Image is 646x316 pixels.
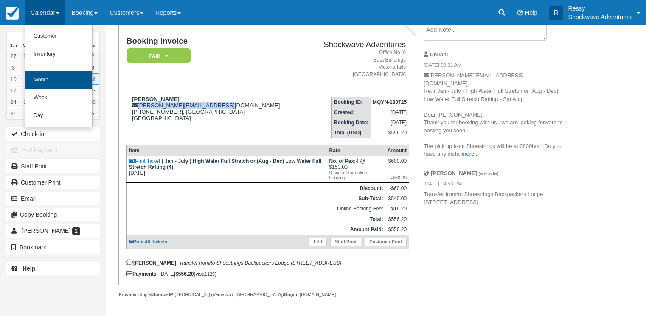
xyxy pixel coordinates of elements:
button: Copy Booking [6,208,100,221]
i: Help [517,10,523,16]
strong: Origin [284,292,297,297]
a: 24 [7,96,20,108]
a: Week [25,89,92,107]
strong: MQYN-180725 [373,99,407,105]
button: Email [6,192,100,205]
strong: Source IP: [152,292,175,297]
a: Customer Print [365,238,407,246]
a: Staff Print [330,238,361,246]
a: 18 [20,85,33,96]
th: Amount [385,145,409,156]
a: 3 [7,62,20,73]
p: Ressy [568,4,632,13]
a: Print Ticket [129,158,160,164]
a: 6 [86,108,99,119]
button: Bookmark [6,240,100,254]
div: droplet [TECHNICAL_ID] (Vernaison, [GEOGRAPHIC_DATA]) : [DOMAIN_NAME] [118,291,417,298]
th: Sun [7,41,20,50]
strong: No. of Pax [329,158,356,164]
td: -$60.00 [385,183,409,194]
th: Discount: [327,183,385,194]
a: Help [6,262,100,275]
th: Sub-Total: [327,193,385,204]
a: Inventory [25,45,92,63]
em: Paid [127,48,191,63]
td: Online Booking Fee: [327,204,385,214]
div: $600.00 [388,158,407,171]
a: 9 [86,62,99,73]
th: Item [126,145,327,156]
address: Office No. 6 Bata Buildings Victoria falls [GEOGRAPHIC_DATA] [309,49,406,78]
a: 30 [86,96,99,108]
em: [DATE] 09:31 AM [424,62,567,71]
td: $556.20 [385,224,409,235]
td: $556.20 [371,128,409,138]
span: Help [525,9,538,16]
small: (website) [478,171,498,176]
a: 31 [7,108,20,119]
strong: Philani [430,51,448,58]
h2: Shockwave Adventures [309,40,406,49]
a: 17 [7,85,20,96]
th: Amount Paid: [327,224,385,235]
strong: [PERSON_NAME]: [126,260,178,266]
th: Total (USD): [331,128,371,138]
td: $556.20 [385,214,409,225]
td: [DATE] [371,117,409,128]
span: 1 [72,227,80,235]
p: [PERSON_NAME][EMAIL_ADDRESS][DOMAIN_NAME], Re: ( Jan - July ) High Water Full Stretch or (Aug - D... [424,72,567,158]
a: 23 [86,85,99,96]
a: 25 [20,96,33,108]
th: Rate [327,145,385,156]
th: Booking ID: [331,97,371,108]
div: R [549,6,563,20]
p: Shockwave Adventures [568,13,632,21]
a: [PERSON_NAME] 1 [6,224,100,238]
a: 2 [86,50,99,62]
a: 16 [86,73,99,85]
td: $16.20 [385,204,409,214]
a: 4 [20,62,33,73]
div: : [DATE] (visa ) [126,271,409,277]
em: Discount for online booking [329,170,383,180]
div: [PERSON_NAME][EMAIL_ADDRESS][DOMAIN_NAME] [PHONE_NUMBER], [GEOGRAPHIC_DATA] [GEOGRAPHIC_DATA] [126,96,305,132]
a: Edit [309,238,327,246]
a: Day [25,107,92,125]
b: Help [22,265,35,272]
button: Add Payment [6,143,100,157]
a: Staff Print [6,159,100,173]
td: $540.00 [385,193,409,204]
span: [PERSON_NAME] [22,227,70,234]
a: 28 [20,50,33,62]
strong: [PERSON_NAME] [431,170,477,176]
th: Created: [331,107,371,117]
strong: Provider: [118,292,138,297]
a: Print All Tickets [129,239,167,244]
strong: [PERSON_NAME] [132,96,180,102]
img: checkfront-main-nav-mini-logo.png [6,7,19,20]
td: [DATE] [371,107,409,117]
th: Booking Date: [331,117,371,128]
a: Month [25,71,92,89]
a: 10 [7,73,20,85]
a: Paid [126,48,188,64]
a: 1 [20,108,33,119]
a: Customer [25,28,92,45]
a: more... [462,151,479,157]
a: 27 [7,50,20,62]
em: Transfer from/to Shoestrings Backpackers Lodge [STREET_ADDRESS] [179,260,341,266]
strong: $556.20 [175,271,194,277]
ul: Calendar [25,25,93,127]
th: Sat [86,41,99,50]
th: Mon [20,41,33,50]
td: [DATE] [126,156,327,183]
small: 1125 [205,271,215,277]
a: 11 [20,73,33,85]
em: -$60.00 [388,175,407,180]
strong: ( Jan - July ) High Water Full Stretch or (Aug - Dec) Low Water Full Stretch Rafting (4) [129,158,321,170]
th: Total: [327,214,385,225]
em: [DATE] 04:53 PM [424,180,567,190]
p: Transfer from/to Shoestrings Backpackers Lodge [STREET_ADDRESS] [424,190,567,206]
a: Customer Print [6,176,100,189]
td: 4 @ $150.00 [327,156,385,183]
